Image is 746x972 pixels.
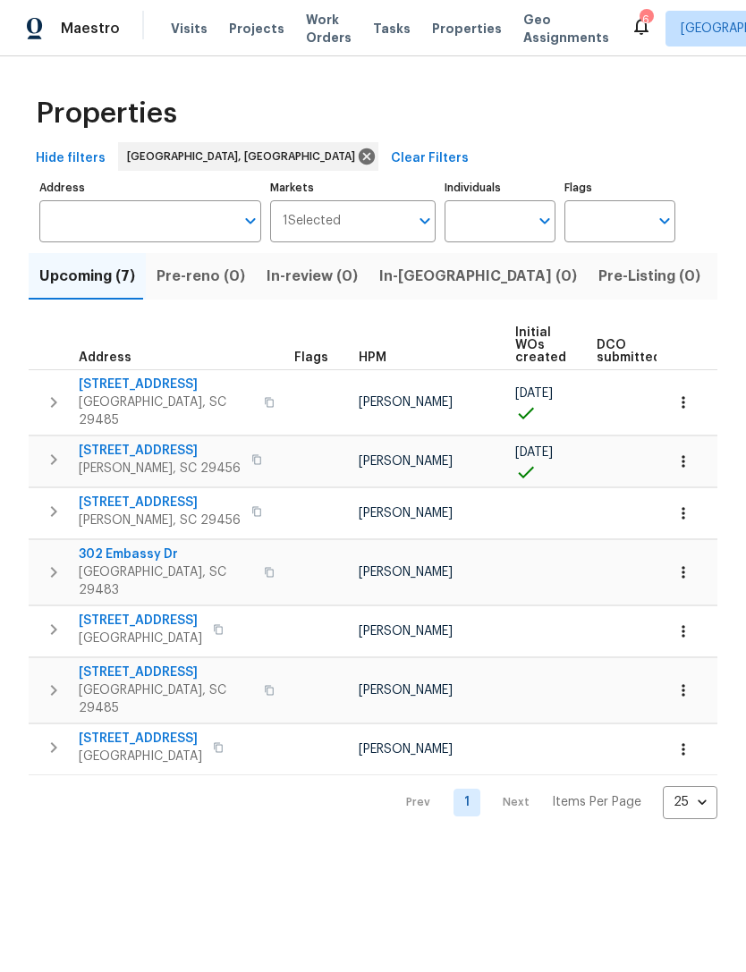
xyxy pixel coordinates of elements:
div: 25 [663,779,717,825]
span: Hide filters [36,148,106,170]
span: Work Orders [306,11,352,46]
span: [PERSON_NAME] [359,566,453,579]
label: Markets [270,182,437,193]
label: Individuals [445,182,555,193]
span: [PERSON_NAME] [359,455,453,468]
span: [GEOGRAPHIC_DATA], [GEOGRAPHIC_DATA] [127,148,362,165]
span: [PERSON_NAME], SC 29456 [79,460,241,478]
span: [STREET_ADDRESS] [79,663,253,681]
p: Items Per Page [552,793,641,811]
label: Address [39,182,261,193]
nav: Pagination Navigation [389,786,717,819]
span: Geo Assignments [523,11,609,46]
span: Pre-reno (0) [157,264,245,289]
span: 302 Embassy Dr [79,545,253,563]
span: [PERSON_NAME], SC 29456 [79,511,241,529]
span: In-review (0) [267,264,358,289]
span: Projects [229,20,284,38]
span: 1 Selected [283,214,341,229]
span: Properties [36,105,177,123]
span: Properties [432,20,502,38]
span: [DATE] [515,446,553,459]
span: Clear Filters [391,148,469,170]
span: [PERSON_NAME] [359,743,453,756]
span: Visits [171,20,208,38]
label: Flags [564,182,675,193]
span: Maestro [61,20,120,38]
span: Pre-Listing (0) [598,264,700,289]
span: [STREET_ADDRESS] [79,442,241,460]
span: [PERSON_NAME] [359,507,453,520]
span: Upcoming (7) [39,264,135,289]
span: Address [79,351,131,364]
a: Goto page 1 [454,789,480,816]
span: Flags [294,351,328,364]
span: DCO submitted [597,339,661,364]
button: Open [238,208,263,233]
span: [STREET_ADDRESS] [79,376,253,393]
span: [STREET_ADDRESS] [79,494,241,511]
span: [GEOGRAPHIC_DATA], SC 29485 [79,681,253,717]
div: [GEOGRAPHIC_DATA], [GEOGRAPHIC_DATA] [118,142,378,171]
span: [PERSON_NAME] [359,684,453,697]
button: Open [412,208,437,233]
span: [STREET_ADDRESS] [79,612,202,630]
button: Hide filters [29,142,113,175]
button: Clear Filters [384,142,476,175]
span: [GEOGRAPHIC_DATA] [79,630,202,647]
span: In-[GEOGRAPHIC_DATA] (0) [379,264,577,289]
button: Open [532,208,557,233]
div: 6 [640,11,652,29]
span: [GEOGRAPHIC_DATA], SC 29483 [79,563,253,599]
span: Tasks [373,22,411,35]
span: [GEOGRAPHIC_DATA], SC 29485 [79,393,253,429]
span: [GEOGRAPHIC_DATA] [79,748,202,765]
button: Open [652,208,677,233]
span: [DATE] [515,387,553,400]
span: Initial WOs created [515,326,566,364]
span: [PERSON_NAME] [359,396,453,409]
span: [PERSON_NAME] [359,625,453,638]
span: [STREET_ADDRESS] [79,730,202,748]
span: HPM [359,351,386,364]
